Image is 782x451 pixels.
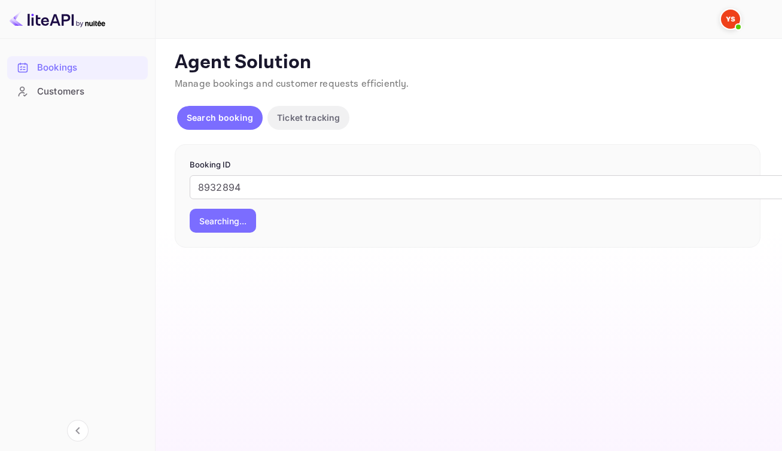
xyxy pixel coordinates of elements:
[67,420,89,441] button: Collapse navigation
[7,56,148,78] a: Bookings
[10,10,105,29] img: LiteAPI logo
[190,159,746,171] p: Booking ID
[175,78,409,90] span: Manage bookings and customer requests efficiently.
[7,80,148,102] a: Customers
[7,56,148,80] div: Bookings
[721,10,740,29] img: Yandex Support
[7,80,148,103] div: Customers
[37,61,142,75] div: Bookings
[187,111,253,124] p: Search booking
[277,111,340,124] p: Ticket tracking
[190,209,256,233] button: Searching...
[175,51,760,75] p: Agent Solution
[37,85,142,99] div: Customers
